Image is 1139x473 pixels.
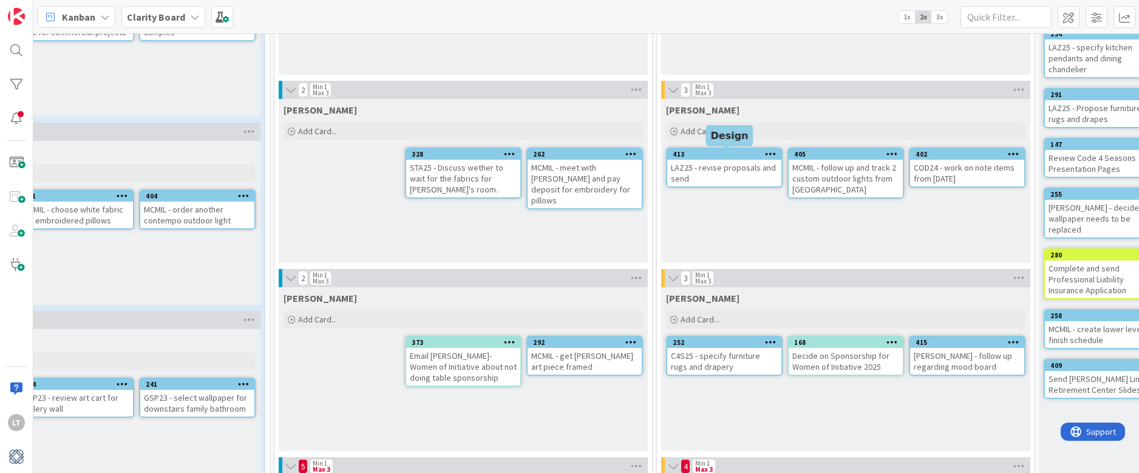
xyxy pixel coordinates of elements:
[789,160,903,197] div: MCMIL - follow up and track 2 custom outdoor lights from [GEOGRAPHIC_DATA]
[910,160,1024,186] div: COD24 - work on note items from [DATE]
[681,314,719,325] span: Add Card...
[528,348,642,375] div: MCMIL - get [PERSON_NAME] art piece framed
[62,10,95,24] span: Kanban
[666,148,783,188] a: 413LAZ25 - revise proposals and send
[789,337,903,348] div: 168
[19,191,133,202] div: 261
[787,148,904,199] a: 405MCMIL - follow up and track 2 custom outdoor lights from [GEOGRAPHIC_DATA]
[910,337,1024,375] div: 415[PERSON_NAME] - follow up regarding mood board
[313,84,327,90] div: Min 1
[681,126,719,137] span: Add Card...
[711,130,749,141] h5: Design
[667,160,781,186] div: LAZ25 - revise proposals and send
[667,337,781,375] div: 252C4S25 - specify furniture rugs and drapery
[915,11,931,23] span: 2x
[146,192,254,200] div: 404
[916,338,1024,347] div: 415
[127,11,185,23] b: Clarity Board
[910,337,1024,348] div: 415
[405,336,522,387] a: 373Email [PERSON_NAME]- Women of Initiative about not doing table sponsorship
[19,202,133,228] div: MCMIL - choose white fabric for embroidered pillows
[533,150,642,158] div: 262
[24,380,133,389] div: 264
[8,8,25,25] img: Visit kanbanzone.com
[910,149,1024,186] div: 402COD24 - work on note items from [DATE]
[8,414,25,431] div: LT
[667,348,781,375] div: C4S25 - specify furniture rugs and drapery
[313,466,330,472] div: Max 3
[960,6,1052,28] input: Quick Filter...
[931,11,948,23] span: 3x
[666,104,739,116] span: Lisa T.
[298,271,308,285] span: 2
[406,348,520,386] div: Email [PERSON_NAME]- Women of Initiative about not doing table sponsorship
[284,104,357,116] span: Lisa T.
[19,390,133,417] div: GSP23 - review art cart for gallery wall
[140,379,254,417] div: 241GSP23 - select wallpaper for downstairs family bathroom
[284,292,357,304] span: Lisa K.
[140,379,254,390] div: 241
[140,390,254,417] div: GSP23 - select wallpaper for downstairs family bathroom
[146,380,254,389] div: 241
[789,149,903,197] div: 405MCMIL - follow up and track 2 custom outdoor lights from [GEOGRAPHIC_DATA]
[406,337,520,348] div: 373
[528,337,642,348] div: 292
[406,149,520,197] div: 328STA25 - Discuss wether to wait for the fabrics for [PERSON_NAME]'s room.
[794,338,903,347] div: 168
[528,149,642,208] div: 262MCMIL - meet with [PERSON_NAME] and pay deposit for embroidery for pillows
[667,149,781,160] div: 413
[406,160,520,197] div: STA25 - Discuss wether to wait for the fabrics for [PERSON_NAME]'s room.
[19,379,133,417] div: 264GSP23 - review art cart for gallery wall
[405,148,522,199] a: 328STA25 - Discuss wether to wait for the fabrics for [PERSON_NAME]'s room.
[789,149,903,160] div: 405
[140,191,254,228] div: 404MCMIL - order another contempo outdoor light
[695,90,711,96] div: Max 3
[8,448,25,465] img: avatar
[695,278,711,284] div: Max 3
[139,378,256,418] a: 241GSP23 - select wallpaper for downstairs family bathroom
[695,84,710,90] div: Min 1
[25,2,55,16] span: Support
[140,191,254,202] div: 404
[24,192,133,200] div: 261
[412,150,520,158] div: 328
[695,460,710,466] div: Min 1
[298,83,308,97] span: 2
[18,378,134,418] a: 264GSP23 - review art cart for gallery wall
[673,338,781,347] div: 252
[528,149,642,160] div: 262
[298,126,337,137] span: Add Card...
[681,271,690,285] span: 3
[313,278,328,284] div: Max 3
[789,348,903,375] div: Decide on Sponsorship for Women of Initiative 2025
[412,338,520,347] div: 373
[910,348,1024,375] div: [PERSON_NAME] - follow up regarding mood board
[528,337,642,375] div: 292MCMIL - get [PERSON_NAME] art piece framed
[909,336,1025,376] a: 415[PERSON_NAME] - follow up regarding mood board
[313,272,327,278] div: Min 1
[916,150,1024,158] div: 402
[787,336,904,376] a: 168Decide on Sponsorship for Women of Initiative 2025
[789,337,903,375] div: 168Decide on Sponsorship for Women of Initiative 2025
[533,338,642,347] div: 292
[18,189,134,230] a: 261MCMIL - choose white fabric for embroidered pillows
[19,379,133,390] div: 264
[526,148,643,209] a: 262MCMIL - meet with [PERSON_NAME] and pay deposit for embroidery for pillows
[526,336,643,376] a: 292MCMIL - get [PERSON_NAME] art piece framed
[406,149,520,160] div: 328
[899,11,915,23] span: 1x
[794,150,903,158] div: 405
[313,90,328,96] div: Max 3
[140,202,254,228] div: MCMIL - order another contempo outdoor light
[910,149,1024,160] div: 402
[528,160,642,208] div: MCMIL - meet with [PERSON_NAME] and pay deposit for embroidery for pillows
[681,83,690,97] span: 3
[406,337,520,386] div: 373Email [PERSON_NAME]- Women of Initiative about not doing table sponsorship
[667,149,781,186] div: 413LAZ25 - revise proposals and send
[666,336,783,376] a: 252C4S25 - specify furniture rugs and drapery
[298,314,337,325] span: Add Card...
[313,460,327,466] div: Min 1
[666,292,739,304] span: Lisa K.
[695,466,713,472] div: Max 3
[139,189,256,230] a: 404MCMIL - order another contempo outdoor light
